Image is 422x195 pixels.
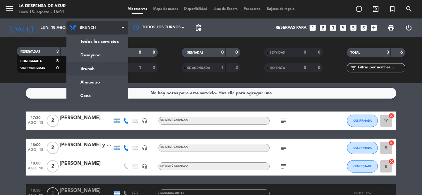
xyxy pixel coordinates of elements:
i: subject [280,117,287,124]
a: Brunch [67,62,128,75]
strong: 0 [139,50,141,55]
i: search [405,5,413,13]
i: cancel [388,158,395,165]
span: 2 [47,142,59,154]
strong: 0 [56,66,59,70]
button: menu [5,4,14,15]
a: Desayuno [67,48,128,62]
i: headset_mic [142,118,147,124]
span: CONFIRMADA [353,165,372,168]
span: ago. 18 [28,166,43,173]
span: 2 [47,160,59,173]
strong: 1 [221,66,224,70]
span: ago. 18 [28,148,43,155]
span: SENTADAS [187,51,204,54]
i: arrow_drop_down [57,24,65,31]
span: SIN CONFIRMAR [20,67,45,70]
strong: 0 [221,50,224,55]
i: cancel [388,140,395,146]
div: [PERSON_NAME] [60,114,112,122]
strong: 3 [56,59,59,63]
i: looks_4 [339,24,347,32]
span: TOTAL [350,51,360,54]
strong: 0 [304,50,306,55]
i: turned_in_not [389,5,396,13]
span: SERVIDAS [270,51,285,54]
span: 17:30 [28,114,43,121]
i: power_settings_new [405,24,412,31]
i: subject [280,144,287,152]
span: Brunch [80,26,96,30]
strong: 2 [235,66,239,70]
strong: 1 [139,66,141,70]
span: pending_actions [195,24,202,31]
strong: 0 [153,50,156,55]
span: Sin menú asignado [160,165,188,167]
div: [PERSON_NAME] [60,160,112,168]
span: Pre-acceso [241,7,264,11]
div: No hay notas para este servicio. Haz clic para agregar una [150,90,272,97]
span: CONFIRMADA [353,119,372,122]
span: 18:30 [28,186,43,193]
i: filter_list [350,64,357,71]
div: LOG OUT [400,18,417,37]
a: Cena [67,89,128,103]
strong: 0 [304,66,306,70]
i: add_circle_outline [355,5,363,13]
strong: 0 [318,66,322,70]
span: Mis reservas [124,7,150,11]
span: Sin menú asignado [160,119,188,122]
strong: 3 [386,50,389,55]
span: CANCELADA [354,192,371,195]
input: Filtrar por nombre... [357,64,405,71]
a: Almuerzo [67,75,128,89]
span: Merienda Buffet [160,192,184,194]
i: add_box [370,24,378,32]
i: headset_mic [142,164,147,169]
i: looks_one [309,24,317,32]
div: [PERSON_NAME] [60,187,112,195]
strong: 6 [400,50,404,55]
span: Mapa de mesas [150,7,181,11]
span: NO SHOW [270,67,285,70]
strong: 3 [56,49,59,54]
span: CONFIRMADA [20,60,42,63]
strong: 2 [153,66,156,70]
div: [PERSON_NAME] y [PERSON_NAME] [60,141,112,149]
span: print [387,24,395,31]
span: RE AGENDADA [187,67,210,70]
span: Disponibilidad [181,7,210,11]
i: exit_to_app [372,5,379,13]
i: looks_two [319,24,327,32]
button: CONFIRMADA [347,160,378,173]
div: lunes 18. agosto - 16:01 [19,9,65,15]
i: menu [5,4,14,13]
div: La Despensa de Azur [19,3,65,9]
i: subject [280,163,287,170]
span: 2 [47,115,59,127]
span: Lista de Espera [210,7,241,11]
i: cancel [388,113,395,119]
span: ago. 18 [28,121,43,128]
strong: 0 [235,50,239,55]
span: Tarjetas de regalo [264,7,298,11]
span: Reservas para [276,26,306,30]
span: RESERVADAS [20,50,40,53]
span: 18:00 [28,141,43,148]
i: looks_6 [360,24,368,32]
strong: 0 [318,50,322,55]
span: Sin menú asignado [160,146,188,149]
a: Todos los servicios [67,35,128,48]
i: headset_mic [142,145,147,151]
span: 18:00 [28,159,43,166]
button: CONFIRMADA [347,115,378,127]
i: [DATE] [5,21,37,35]
span: CONFIRMADA [353,146,372,149]
i: looks_3 [329,24,337,32]
button: CONFIRMADA [347,142,378,154]
i: looks_5 [349,24,357,32]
